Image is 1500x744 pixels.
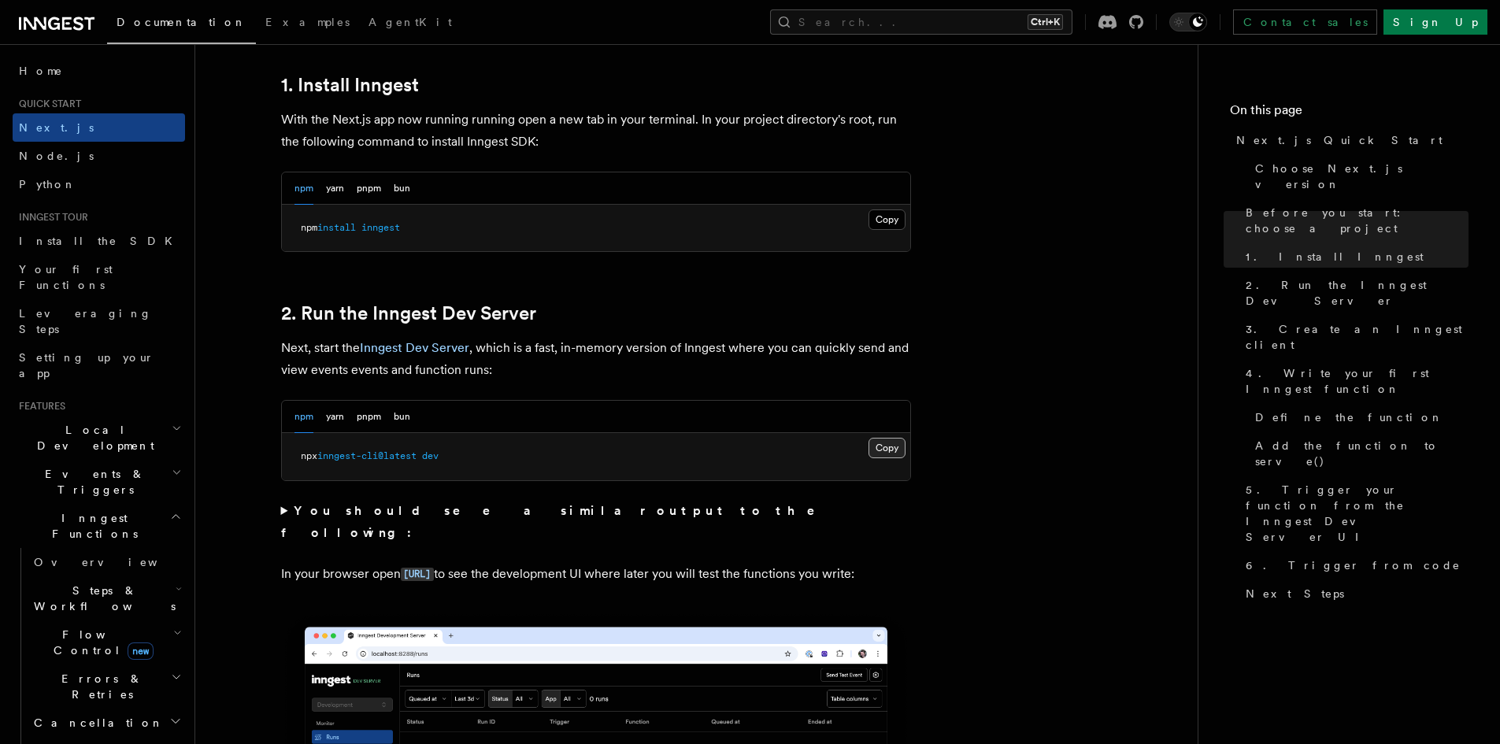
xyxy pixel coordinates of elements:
span: AgentKit [369,16,452,28]
span: Node.js [19,150,94,162]
a: Next.js [13,113,185,142]
p: Next, start the , which is a fast, in-memory version of Inngest where you can quickly send and vi... [281,337,911,381]
a: 5. Trigger your function from the Inngest Dev Server UI [1239,476,1469,551]
a: Examples [256,5,359,43]
span: Next.js Quick Start [1236,132,1443,148]
a: Choose Next.js version [1249,154,1469,198]
span: inngest-cli@latest [317,450,417,461]
a: Home [13,57,185,85]
p: With the Next.js app now running running open a new tab in your terminal. In your project directo... [281,109,911,153]
p: In your browser open to see the development UI where later you will test the functions you write: [281,563,911,586]
button: npm [294,172,313,205]
span: Events & Triggers [13,466,172,498]
a: Next.js Quick Start [1230,126,1469,154]
kbd: Ctrl+K [1028,14,1063,30]
span: npm [301,222,317,233]
a: 1. Install Inngest [1239,242,1469,271]
span: Inngest tour [13,211,88,224]
a: Define the function [1249,403,1469,431]
span: Setting up your app [19,351,154,379]
button: Events & Triggers [13,460,185,504]
a: Documentation [107,5,256,44]
button: Errors & Retries [28,664,185,709]
a: 6. Trigger from code [1239,551,1469,579]
span: Features [13,400,65,413]
button: Steps & Workflows [28,576,185,620]
strong: You should see a similar output to the following: [281,503,838,540]
span: 5. Trigger your function from the Inngest Dev Server UI [1246,482,1469,545]
button: yarn [326,401,344,433]
span: new [128,642,154,660]
a: [URL] [401,566,434,581]
span: Flow Control [28,627,173,658]
button: yarn [326,172,344,205]
span: Inngest Functions [13,510,170,542]
a: Python [13,170,185,198]
span: Before you start: choose a project [1246,205,1469,236]
a: AgentKit [359,5,461,43]
summary: You should see a similar output to the following: [281,500,911,544]
span: Errors & Retries [28,671,171,702]
a: Install the SDK [13,227,185,255]
button: bun [394,401,410,433]
a: Add the function to serve() [1249,431,1469,476]
span: Home [19,63,63,79]
a: Your first Functions [13,255,185,299]
span: Install the SDK [19,235,182,247]
button: pnpm [357,172,381,205]
a: Contact sales [1233,9,1377,35]
span: 2. Run the Inngest Dev Server [1246,277,1469,309]
span: 3. Create an Inngest client [1246,321,1469,353]
span: inngest [361,222,400,233]
h4: On this page [1230,101,1469,126]
span: Next Steps [1246,586,1344,601]
span: Examples [265,16,350,28]
span: 6. Trigger from code [1246,557,1461,573]
span: Your first Functions [19,263,113,291]
span: Local Development [13,422,172,453]
a: Next Steps [1239,579,1469,608]
span: dev [422,450,439,461]
button: Toggle dark mode [1169,13,1207,31]
span: Leveraging Steps [19,307,152,335]
button: Local Development [13,416,185,460]
a: Leveraging Steps [13,299,185,343]
span: Next.js [19,121,94,134]
a: 3. Create an Inngest client [1239,315,1469,359]
button: bun [394,172,410,205]
button: npm [294,401,313,433]
span: Steps & Workflows [28,583,176,614]
a: Inngest Dev Server [360,340,469,355]
a: Sign Up [1383,9,1487,35]
a: 2. Run the Inngest Dev Server [1239,271,1469,315]
code: [URL] [401,568,434,581]
button: Copy [869,209,906,230]
button: Copy [869,438,906,458]
a: 1. Install Inngest [281,74,419,96]
button: Search...Ctrl+K [770,9,1072,35]
span: Add the function to serve() [1255,438,1469,469]
button: Flow Controlnew [28,620,185,664]
span: npx [301,450,317,461]
span: Python [19,178,76,191]
span: Quick start [13,98,81,110]
a: Before you start: choose a project [1239,198,1469,242]
button: Cancellation [28,709,185,737]
span: Choose Next.js version [1255,161,1469,192]
a: Node.js [13,142,185,170]
button: pnpm [357,401,381,433]
span: Documentation [117,16,246,28]
span: Define the function [1255,409,1443,425]
button: Inngest Functions [13,504,185,548]
a: Overview [28,548,185,576]
span: 4. Write your first Inngest function [1246,365,1469,397]
span: Overview [34,556,196,568]
span: install [317,222,356,233]
span: Cancellation [28,715,164,731]
a: Setting up your app [13,343,185,387]
a: 2. Run the Inngest Dev Server [281,302,536,324]
span: 1. Install Inngest [1246,249,1424,265]
a: 4. Write your first Inngest function [1239,359,1469,403]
